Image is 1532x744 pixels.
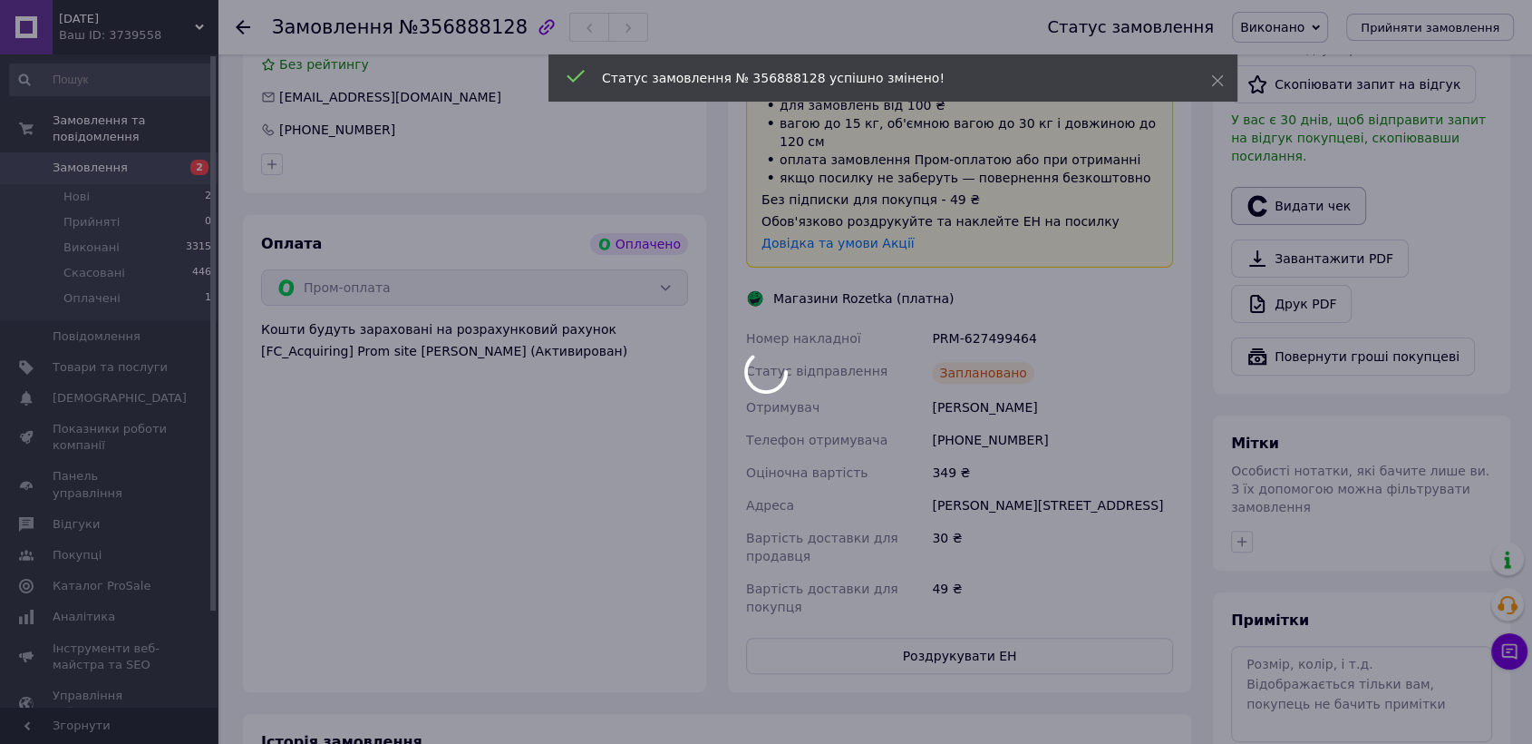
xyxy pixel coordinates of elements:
span: Каталог ProSale [53,578,150,594]
span: Телефон отримувача [746,433,887,447]
div: 49 ₴ [928,573,1177,623]
span: Виконано [1240,20,1304,34]
span: 3315 [186,240,211,256]
span: RED HILL [59,11,195,27]
span: Нові [63,189,90,205]
span: Прийняти замовлення [1361,21,1499,34]
div: PRM-627499464 [928,322,1177,355]
button: Роздрукувати ЕН [746,638,1173,674]
span: Інструменти веб-майстра та SEO [53,641,168,673]
span: Мітки [1231,435,1279,452]
div: [PERSON_NAME] [928,391,1177,424]
span: Отримувач [746,400,819,415]
span: У вас є 30 днів, щоб відправити запит на відгук покупцеві, скопіювавши посилання. [1231,113,1486,163]
span: Замовлення та повідомлення [53,113,218,145]
span: 2 [190,160,208,175]
span: Оплата [261,235,322,252]
span: Вартість доставки для покупця [746,582,898,614]
span: Скасовані [63,265,125,281]
span: Покупці [53,547,102,563]
span: Номер накладної [746,331,861,346]
a: Друк PDF [1231,285,1352,323]
div: [PHONE_NUMBER] [277,121,397,139]
span: Управління сайтом [53,688,168,720]
span: Без рейтингу [279,57,369,72]
span: Особисті нотатки, які бачите лише ви. З їх допомогою можна фільтрувати замовлення [1231,464,1489,514]
span: Вартість доставки для продавця [746,531,898,563]
span: 1 [205,290,211,307]
span: Замовлення [53,160,128,176]
span: Показники роботи компанії [53,421,168,454]
button: Видати чек [1231,187,1366,225]
div: Повернутися назад [236,18,250,36]
div: Заплановано [932,362,1034,384]
span: Аналітика [53,609,115,625]
div: Магазини Rozetka (платна) [769,289,958,308]
li: вагою до 15 кг, об'ємною вагою до 30 кг і довжиною до 120 см [761,114,1158,151]
button: Скопіювати запит на відгук [1231,65,1476,103]
span: Панель управління [53,468,168,501]
span: Замовлення [272,16,393,38]
div: Статус замовлення [1047,18,1214,36]
li: оплата замовлення Пром-оплатою або при отриманні [761,151,1158,169]
div: Обов'язково роздрукуйте та наклейте ЕН на посилку [761,212,1158,230]
button: Повернути гроші покупцеві [1231,338,1475,376]
span: [EMAIL_ADDRESS][DOMAIN_NAME] [279,90,501,104]
div: Кошти будуть зараховані на розрахунковий рахунок [261,320,688,360]
span: [DEMOGRAPHIC_DATA] [53,390,187,406]
span: Відгуки [53,516,100,533]
div: Без підписки для покупця - 49 ₴ [761,191,1158,209]
span: 446 [192,265,211,281]
button: Чат з покупцем [1491,633,1527,670]
span: Виконані [63,240,120,256]
button: Прийняти замовлення [1346,14,1514,41]
div: 349 ₴ [928,456,1177,489]
div: [PHONE_NUMBER] [928,424,1177,456]
div: Ваш ID: 3739558 [59,27,218,44]
span: Товари та послуги [53,359,168,376]
input: Пошук [9,64,213,96]
span: Статус відправлення [746,364,887,378]
a: Завантажити PDF [1231,240,1409,278]
span: №356888128 [399,16,528,38]
span: 0 [205,214,211,230]
span: Адреса [746,498,794,513]
span: Прийняті [63,214,120,230]
span: Оціночна вартість [746,465,868,480]
span: Повідомлення [53,328,141,345]
div: [PERSON_NAME][STREET_ADDRESS] [928,489,1177,522]
li: якщо посилку не заберуть — повернення безкоштовно [761,169,1158,187]
div: Статус замовлення № 356888128 успішно змінено! [602,69,1166,87]
span: 2 [205,189,211,205]
div: Оплачено [590,233,688,255]
span: Оплачені [63,290,121,307]
div: 30 ₴ [928,522,1177,573]
div: [FC_Acquiring] Prom site [PERSON_NAME] (Активирован) [261,342,688,360]
span: Примітки [1231,612,1309,629]
a: Довідка та умови Акції [761,236,915,250]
